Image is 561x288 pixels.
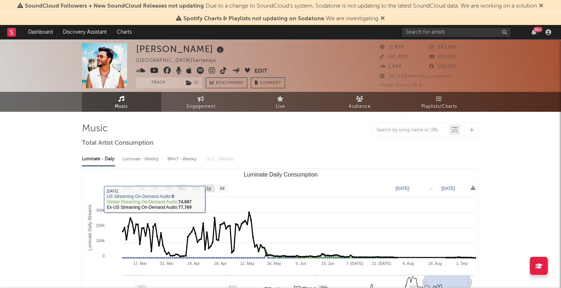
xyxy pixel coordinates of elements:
[87,204,92,250] text: Luminate Daily Streams
[139,186,145,191] text: 1w
[58,25,112,39] a: Discovery Assistant
[214,261,227,266] text: 28. Apr
[260,81,281,85] span: Summary
[191,186,200,191] text: YTD
[240,261,255,266] text: 12. May
[206,186,211,191] text: 1y
[380,83,422,88] span: Jump Score: 78.5
[400,92,479,112] a: Playlists/Charts
[166,186,172,191] text: 3m
[187,261,200,266] text: 14. Apr
[251,77,285,88] button: Summary
[206,77,247,88] a: Benchmark
[136,77,181,88] button: Track
[168,153,198,165] div: BMAT - Weekly
[25,3,204,9] span: SoundCloud Followers + New SoundCloud Releases not updating
[534,27,543,32] div: 99 +
[430,64,457,69] span: 110,000
[115,102,129,111] span: Music
[96,238,105,243] text: 100k
[346,261,363,266] text: 7. [DATE]
[456,261,468,266] text: 1. Sep
[430,45,457,50] span: 563,661
[296,261,306,266] text: 9. Jun
[320,92,400,112] a: Audience
[136,56,225,65] div: [GEOGRAPHIC_DATA] | Sertanejo
[531,29,536,35] button: 99+
[216,79,243,88] span: Benchmark
[123,186,134,191] text: Zoom
[244,171,318,178] text: Luminate Daily Consumption
[276,102,285,111] span: Live
[380,74,451,79] span: 187,149 Monthly Listeners
[219,186,224,191] text: All
[112,25,137,39] a: Charts
[422,102,457,111] span: Playlists/Charts
[82,92,161,112] a: Music
[122,153,160,165] div: Luminate - Weekly
[539,3,544,9] span: Dismiss
[160,261,174,266] text: 31. Mar
[442,186,455,191] text: [DATE]
[181,77,203,88] span: ( 1 )
[25,3,537,9] span: : Due to a change to SoundCloud's system, Sodatone is not updating to the latest SoundCloud data....
[380,64,402,69] span: 1,949
[96,208,105,212] text: 300k
[429,261,442,266] text: 18. Aug
[396,186,409,191] text: [DATE]
[184,16,325,22] span: Spotify Charts & Playlists not updating on Sodatone
[429,186,434,191] text: →
[82,153,115,165] div: Luminate - Daily
[103,254,105,258] text: 0
[136,43,226,55] div: [PERSON_NAME]
[96,223,105,228] text: 200k
[321,261,334,266] text: 23. Jun
[187,102,216,111] span: Engagement
[23,25,58,39] a: Dashboard
[380,45,404,50] span: 11,803
[267,261,282,266] text: 26. May
[241,92,320,112] a: Live
[82,139,153,148] span: Total Artist Consumption
[133,261,147,266] text: 17. Mar
[373,127,449,133] input: Search by song name or URL
[380,55,408,59] span: 321,400
[381,16,385,22] span: Dismiss
[255,67,268,76] button: Edit
[372,261,391,266] text: 21. [DATE]
[152,186,158,191] text: 1m
[403,261,414,266] text: 4. Aug
[161,92,241,112] a: Engagement
[349,102,371,111] span: Audience
[182,77,202,88] button: (1)
[402,28,510,37] input: Search for artists
[430,55,457,59] span: 119,000
[179,186,185,191] text: 6m
[184,16,379,22] span: : We are investigating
